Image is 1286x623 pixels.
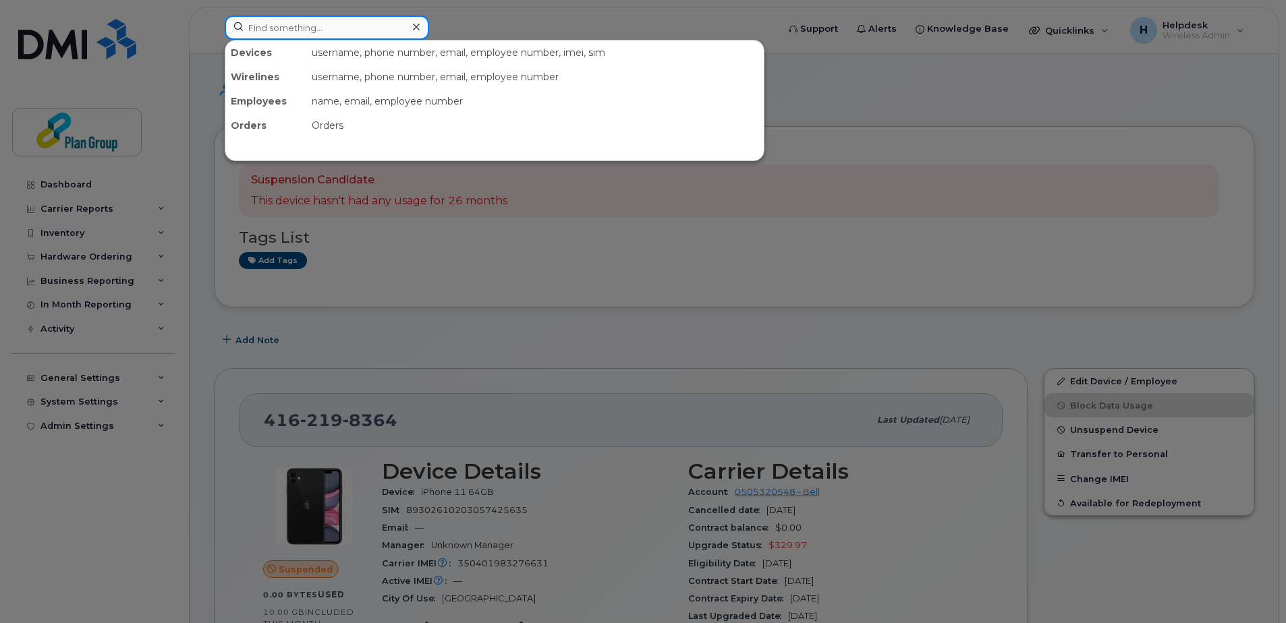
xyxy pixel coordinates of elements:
[306,89,764,113] div: name, email, employee number
[225,65,306,89] div: Wirelines
[225,89,306,113] div: Employees
[225,40,306,65] div: Devices
[306,113,764,138] div: Orders
[306,65,764,89] div: username, phone number, email, employee number
[306,40,764,65] div: username, phone number, email, employee number, imei, sim
[225,113,306,138] div: Orders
